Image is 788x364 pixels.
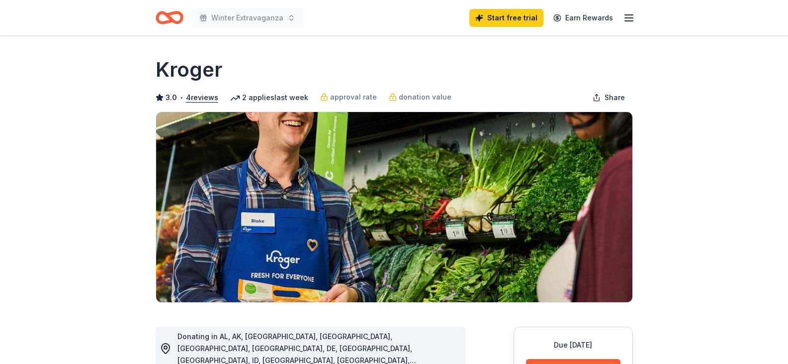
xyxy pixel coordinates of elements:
[230,92,308,104] div: 2 applies last week
[399,91,451,103] span: donation value
[156,56,222,84] h1: Kroger
[186,92,218,104] button: 4reviews
[191,8,303,28] button: Winter Extravaganza
[179,94,183,102] span: •
[211,12,283,24] span: Winter Extravaganza
[156,6,183,29] a: Home
[166,92,177,104] span: 3.0
[526,339,620,351] div: Due [DATE]
[320,91,377,103] a: approval rate
[330,91,377,103] span: approval rate
[585,88,633,108] button: Share
[389,91,451,103] a: donation value
[156,112,632,302] img: Image for Kroger
[469,9,543,27] a: Start free trial
[547,9,619,27] a: Earn Rewards
[605,92,625,104] span: Share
